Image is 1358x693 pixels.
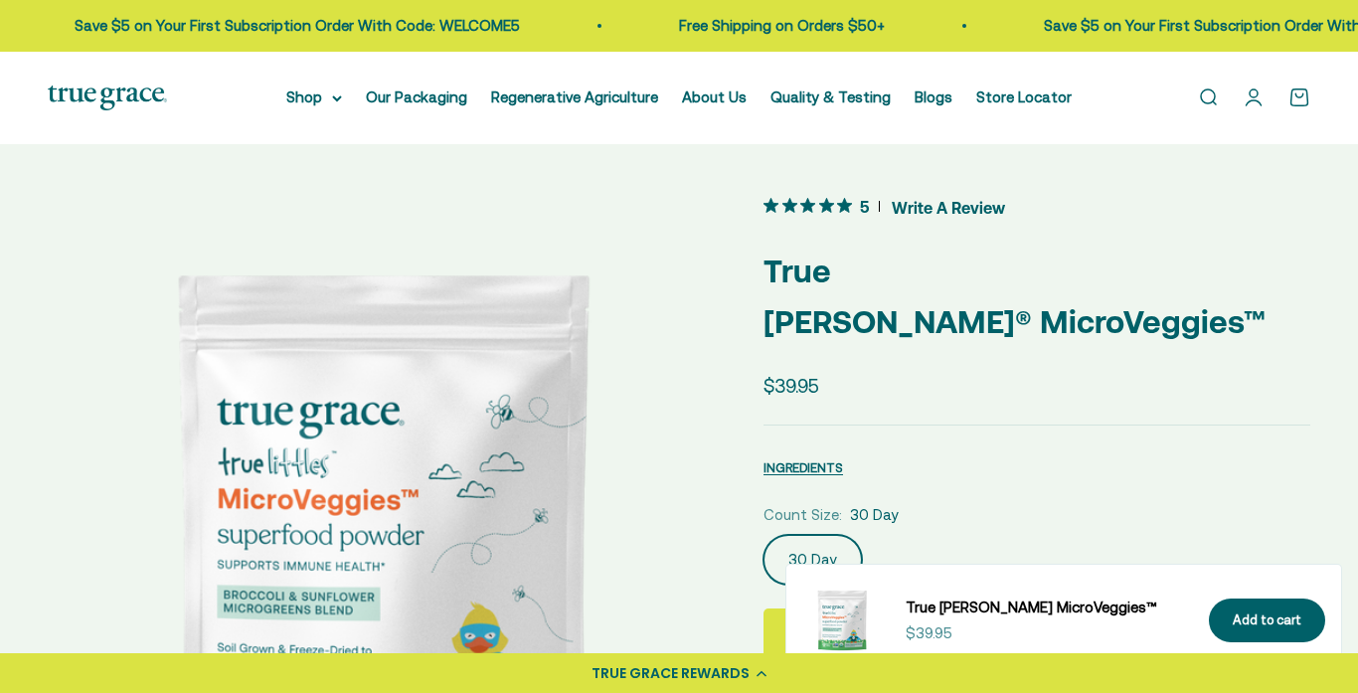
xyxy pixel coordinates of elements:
a: Our Packaging [366,88,467,105]
span: Write A Review [892,192,1005,222]
summary: Shop [286,86,342,109]
button: Add to cart [1209,599,1325,643]
p: True [PERSON_NAME]® MicroVeggies™ [764,246,1310,347]
legend: Count Size: [764,503,842,527]
a: Blogs [915,88,952,105]
sale-price: $39.95 [906,621,952,645]
span: 5 [860,195,869,216]
div: Add to cart [1233,610,1301,631]
a: Regenerative Agriculture [491,88,658,105]
a: Free Shipping on Orders $50+ [676,17,882,34]
a: Quality & Testing [770,88,891,105]
button: INGREDIENTS [764,455,843,479]
a: Store Locator [976,88,1072,105]
div: TRUE GRACE REWARDS [592,663,750,684]
button: 5 out 5 stars rating in total 3 reviews. Jump to reviews. [764,192,1005,222]
sale-price: $39.95 [764,371,819,401]
a: True [PERSON_NAME] MicroVeggies™ [906,596,1185,619]
p: Save $5 on Your First Subscription Order With Code: WELCOME5 [72,14,517,38]
img: Kids Daily Superfood for Immune Health* Easy way for kids to get more greens in their diet Regene... [802,581,882,660]
span: INGREDIENTS [764,460,843,475]
a: About Us [682,88,747,105]
span: 30 Day [850,503,899,527]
